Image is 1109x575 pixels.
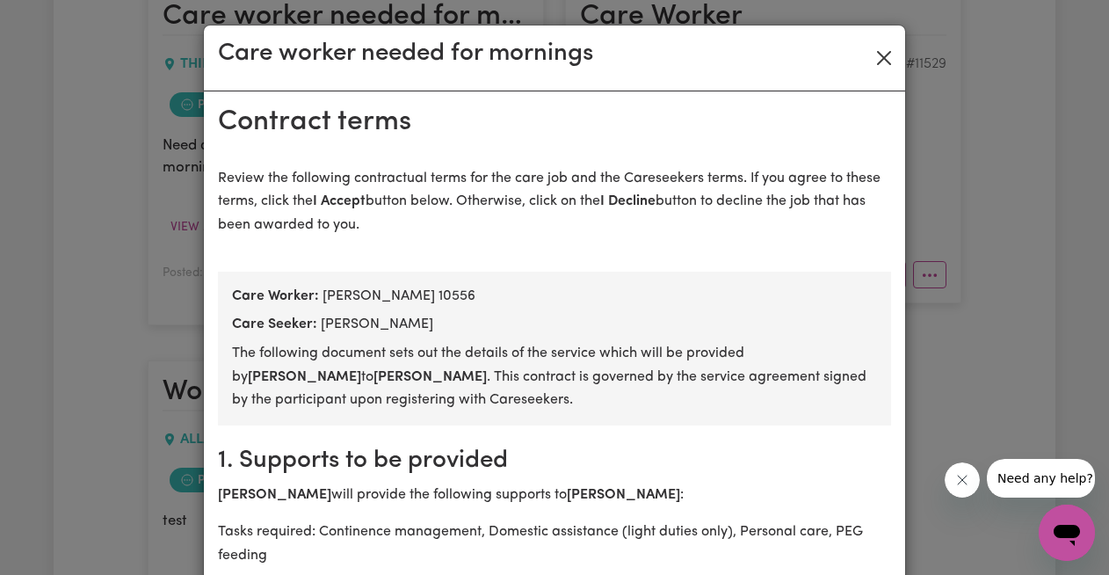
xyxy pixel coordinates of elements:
[218,484,891,506] p: will provide the following supports to :
[232,314,877,335] div: [PERSON_NAME]
[218,447,891,477] h2: 1. Supports to be provided
[232,317,317,331] b: Care Seeker:
[373,370,487,384] b: [PERSON_NAME]
[567,488,680,502] b: [PERSON_NAME]
[218,40,593,69] h3: Care worker needed for mornings
[313,194,366,208] strong: I Accept
[218,167,891,237] p: Review the following contractual terms for the care job and the Careseekers terms. If you agree t...
[232,286,877,307] div: [PERSON_NAME] 10556
[232,342,877,411] p: The following document sets out the details of the service which will be provided by to . This co...
[870,44,898,72] button: Close
[248,370,361,384] b: [PERSON_NAME]
[600,194,656,208] strong: I Decline
[1039,505,1095,561] iframe: Button to launch messaging window
[945,462,980,498] iframe: Close message
[232,289,319,303] b: Care Worker:
[218,488,331,502] b: [PERSON_NAME]
[987,459,1095,498] iframe: Message from company
[218,520,891,567] p: Tasks required: Continence management, Domestic assistance (light duties only), Personal care, PE...
[218,106,891,139] h2: Contract terms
